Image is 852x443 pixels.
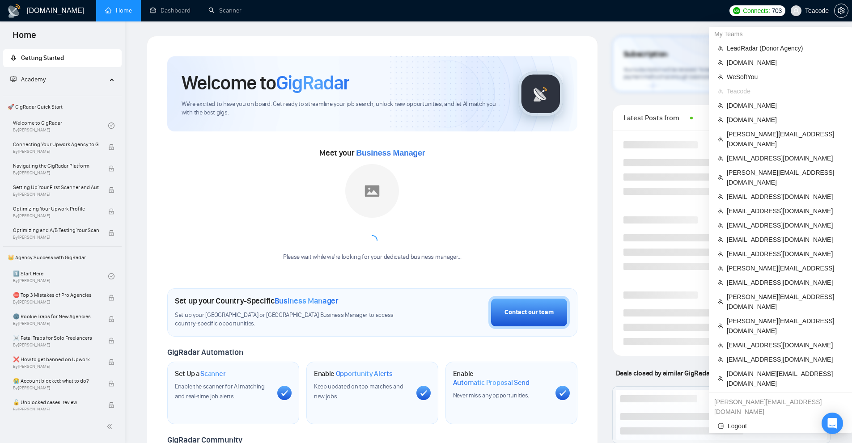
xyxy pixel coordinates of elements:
h1: Enable [314,369,393,378]
span: team [718,175,723,180]
span: Connecting Your Upwork Agency to GigRadar [13,140,99,149]
span: 703 [772,6,782,16]
span: Business Manager [275,296,339,306]
span: rocket [10,55,17,61]
span: team [718,60,723,65]
h1: Enable [453,369,548,387]
span: Automatic Proposal Send [453,378,530,387]
span: Scanner [200,369,225,378]
span: lock [108,338,114,344]
span: team [718,251,723,257]
li: Getting Started [3,49,122,67]
span: [PERSON_NAME][EMAIL_ADDRESS][DOMAIN_NAME] [727,316,843,336]
span: 🌚 Rookie Traps for New Agencies [13,312,99,321]
span: lock [108,187,114,193]
h1: Set up your Country-Specific [175,296,339,306]
span: lock [108,144,114,150]
span: ☠️ Fatal Traps for Solo Freelancers [13,333,99,342]
span: [DOMAIN_NAME] [727,101,843,110]
span: [EMAIL_ADDRESS][DOMAIN_NAME] [727,235,843,245]
span: LeadRadar (Donor Agency) [727,43,843,53]
span: [EMAIL_ADDRESS][DOMAIN_NAME] [727,340,843,350]
a: dashboardDashboard [150,7,191,14]
div: Please wait while we're looking for your dedicated business manager... [278,253,467,262]
span: [PERSON_NAME][EMAIL_ADDRESS][DOMAIN_NAME] [727,168,843,187]
span: team [718,136,723,142]
span: Getting Started [21,54,64,62]
span: By [PERSON_NAME] [13,213,99,219]
a: 1️⃣ Start HereBy[PERSON_NAME] [13,266,108,286]
span: lock [108,230,114,236]
div: My Teams [709,27,852,41]
span: Setting Up Your First Scanner and Auto-Bidder [13,183,99,192]
span: By [PERSON_NAME] [13,342,99,348]
span: [EMAIL_ADDRESS][DOMAIN_NAME] [727,278,843,287]
span: Opportunity Alerts [336,369,393,378]
span: GigRadar [276,71,349,95]
span: [PERSON_NAME][EMAIL_ADDRESS] [727,263,843,273]
span: team [718,299,723,304]
span: Academy [21,76,46,83]
span: team [718,266,723,271]
span: We're excited to have you on board. Get ready to streamline your job search, unlock new opportuni... [182,100,504,117]
span: Your subscription will be renewed. To keep things running smoothly, make sure your payment method... [623,66,806,80]
span: Connects: [743,6,770,16]
span: lock [108,359,114,365]
span: Optimizing and A/B Testing Your Scanner for Better Results [13,226,99,235]
span: By [PERSON_NAME] [13,364,99,369]
span: team [718,237,723,242]
span: Never miss any opportunities. [453,392,529,399]
span: team [718,357,723,362]
span: lock [108,295,114,301]
span: Logout [718,421,843,431]
span: user [793,8,799,14]
span: Deals closed by similar GigRadar users [612,365,733,381]
span: By [PERSON_NAME] [13,385,99,391]
span: team [718,342,723,348]
span: By [PERSON_NAME] [13,300,99,305]
img: placeholder.png [345,164,399,218]
span: team [718,117,723,122]
span: By [PERSON_NAME] [13,321,99,326]
span: team [718,223,723,228]
span: [EMAIL_ADDRESS][DOMAIN_NAME] [727,206,843,216]
span: [EMAIL_ADDRESS][DOMAIN_NAME] [727,220,843,230]
span: [EMAIL_ADDRESS][DOMAIN_NAME] [727,354,843,364]
a: Welcome to GigRadarBy[PERSON_NAME] [13,116,108,135]
span: lock [108,165,114,172]
span: [DOMAIN_NAME][EMAIL_ADDRESS][DOMAIN_NAME] [727,369,843,388]
span: team [718,89,723,94]
img: logo [7,4,21,18]
span: Business Manager [356,148,425,157]
span: team [718,156,723,161]
span: WeSoftYou [727,72,843,82]
span: Keep updated on top matches and new jobs. [314,383,403,400]
button: Contact our team [488,296,570,329]
span: team [718,280,723,285]
a: searchScanner [208,7,242,14]
button: setting [834,4,848,18]
span: [EMAIL_ADDRESS][DOMAIN_NAME] [727,192,843,202]
span: Latest Posts from the GigRadar Community [623,112,687,123]
span: team [718,323,723,329]
span: team [718,194,723,199]
span: Navigating the GigRadar Platform [13,161,99,170]
span: Academy [10,76,46,83]
img: upwork-logo.png [733,7,740,14]
span: 👑 Agency Success with GigRadar [4,249,121,266]
span: GigRadar Automation [167,347,243,357]
span: [DOMAIN_NAME] [727,58,843,68]
span: team [718,74,723,80]
span: lock [108,380,114,387]
span: lock [108,208,114,215]
span: ⛔ Top 3 Mistakes of Pro Agencies [13,291,99,300]
span: By [PERSON_NAME] [13,192,99,197]
a: homeHome [105,7,132,14]
h1: Welcome to [182,71,349,95]
span: lock [108,402,114,408]
span: team [718,208,723,214]
span: Home [5,29,43,47]
span: team [718,103,723,108]
h1: Set Up a [175,369,225,378]
span: Subscription [623,47,668,62]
